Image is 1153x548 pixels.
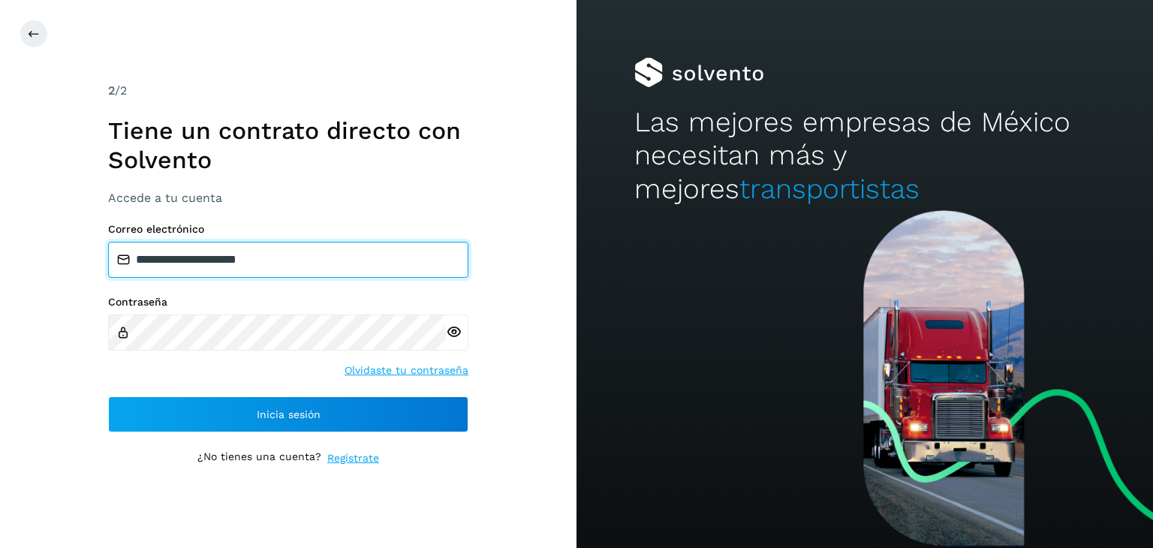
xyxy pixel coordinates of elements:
button: Inicia sesión [108,396,468,432]
label: Contraseña [108,296,468,309]
p: ¿No tienes una cuenta? [197,450,321,466]
a: Regístrate [327,450,379,466]
h1: Tiene un contrato directo con Solvento [108,116,468,174]
span: 2 [108,83,115,98]
div: /2 [108,82,468,100]
span: Inicia sesión [257,409,321,420]
a: Olvidaste tu contraseña [345,363,468,378]
h2: Las mejores empresas de México necesitan más y mejores [634,106,1095,206]
h3: Accede a tu cuenta [108,191,468,205]
label: Correo electrónico [108,223,468,236]
span: transportistas [739,173,920,205]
